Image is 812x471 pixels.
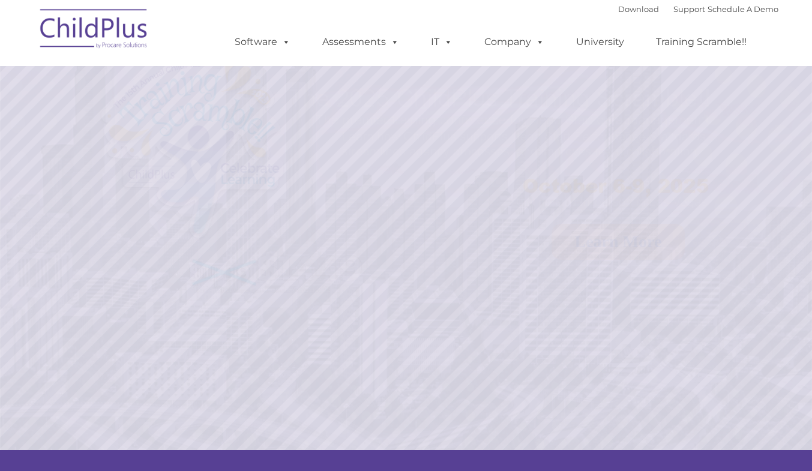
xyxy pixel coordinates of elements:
[673,4,705,14] a: Support
[618,4,778,14] font: |
[223,30,302,54] a: Software
[644,30,759,54] a: Training Scramble!!
[618,4,659,14] a: Download
[472,30,556,54] a: Company
[419,30,465,54] a: IT
[708,4,778,14] a: Schedule A Demo
[552,224,685,260] a: Learn More
[34,1,154,61] img: ChildPlus by Procare Solutions
[310,30,411,54] a: Assessments
[564,30,636,54] a: University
